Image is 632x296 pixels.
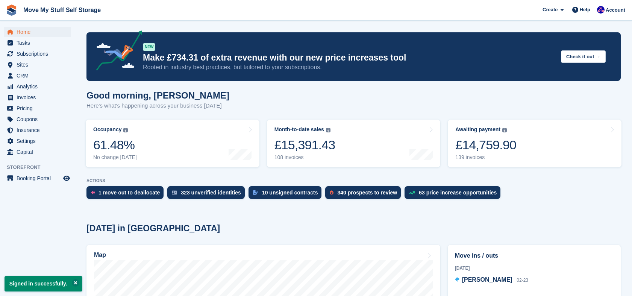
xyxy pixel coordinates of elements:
a: Month-to-date sales £15,391.43 108 invoices [267,120,441,167]
div: Month-to-date sales [274,126,324,133]
span: Tasks [17,38,62,48]
a: menu [4,136,71,146]
img: stora-icon-8386f47178a22dfd0bd8f6a31ec36ba5ce8667c1dd55bd0f319d3a0aa187defe.svg [6,5,17,16]
span: Settings [17,136,62,146]
div: 139 invoices [455,154,516,161]
p: Signed in successfully. [5,276,82,291]
a: menu [4,49,71,59]
span: Subscriptions [17,49,62,59]
div: 323 unverified identities [181,190,241,196]
div: £15,391.43 [274,137,335,153]
div: 61.48% [93,137,137,153]
div: 108 invoices [274,154,335,161]
img: price-adjustments-announcement-icon-8257ccfd72463d97f412b2fc003d46551f7dbcb40ab6d574587a9cd5c0d94... [90,30,142,73]
a: 63 price increase opportunities [405,186,504,203]
p: ACTIONS [86,178,621,183]
div: NEW [143,43,155,51]
p: Here's what's happening across your business [DATE] [86,102,229,110]
a: Preview store [62,174,71,183]
img: verify_identity-adf6edd0f0f0b5bbfe63781bf79b02c33cf7c696d77639b501bdc392416b5a36.svg [172,190,177,195]
span: [PERSON_NAME] [462,276,512,283]
p: Make £734.31 of extra revenue with our new price increases tool [143,52,555,63]
div: 340 prospects to review [337,190,397,196]
a: menu [4,114,71,124]
a: menu [4,173,71,184]
img: move_outs_to_deallocate_icon-f764333ba52eb49d3ac5e1228854f67142a1ed5810a6f6cc68b1a99e826820c5.svg [91,190,95,195]
div: No change [DATE] [93,154,137,161]
h1: Good morning, [PERSON_NAME] [86,90,229,100]
span: Help [580,6,590,14]
img: contract_signature_icon-13c848040528278c33f63329250d36e43548de30e8caae1d1a13099fd9432cc5.svg [253,190,258,195]
a: 10 unsigned contracts [249,186,326,203]
div: 63 price increase opportunities [419,190,497,196]
h2: Map [94,252,106,258]
a: menu [4,125,71,135]
img: prospect-51fa495bee0391a8d652442698ab0144808aea92771e9ea1ae160a38d050c398.svg [330,190,333,195]
a: [PERSON_NAME] 02-23 [455,275,528,285]
img: icon-info-grey-7440780725fd019a000dd9b08b2336e03edf1995a4989e88bcd33f0948082b44.svg [326,128,330,132]
button: Check it out → [561,50,606,63]
a: menu [4,70,71,81]
div: £14,759.90 [455,137,516,153]
a: Occupancy 61.48% No change [DATE] [86,120,259,167]
a: menu [4,147,71,157]
span: 02-23 [517,278,528,283]
div: 1 move out to deallocate [99,190,160,196]
span: Capital [17,147,62,157]
a: menu [4,103,71,114]
p: Rooted in industry best practices, but tailored to your subscriptions. [143,63,555,71]
a: 323 unverified identities [167,186,249,203]
div: Awaiting payment [455,126,500,133]
span: Booking Portal [17,173,62,184]
span: CRM [17,70,62,81]
img: price_increase_opportunities-93ffe204e8149a01c8c9dc8f82e8f89637d9d84a8eef4429ea346261dce0b2c0.svg [409,191,415,194]
span: Coupons [17,114,62,124]
a: Move My Stuff Self Storage [20,4,104,16]
div: [DATE] [455,265,614,272]
span: Sites [17,59,62,70]
span: Invoices [17,92,62,103]
span: Pricing [17,103,62,114]
span: Account [606,6,625,14]
a: Awaiting payment £14,759.90 139 invoices [448,120,621,167]
a: menu [4,92,71,103]
span: Analytics [17,81,62,92]
a: menu [4,27,71,37]
img: Jade Whetnall [597,6,605,14]
span: Insurance [17,125,62,135]
span: Create [543,6,558,14]
span: Storefront [7,164,75,171]
span: Home [17,27,62,37]
h2: [DATE] in [GEOGRAPHIC_DATA] [86,223,220,234]
h2: Move ins / outs [455,251,614,260]
div: Occupancy [93,126,121,133]
img: icon-info-grey-7440780725fd019a000dd9b08b2336e03edf1995a4989e88bcd33f0948082b44.svg [123,128,128,132]
div: 10 unsigned contracts [262,190,318,196]
img: icon-info-grey-7440780725fd019a000dd9b08b2336e03edf1995a4989e88bcd33f0948082b44.svg [502,128,507,132]
a: menu [4,38,71,48]
a: menu [4,59,71,70]
a: menu [4,81,71,92]
a: 340 prospects to review [325,186,405,203]
a: 1 move out to deallocate [86,186,167,203]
